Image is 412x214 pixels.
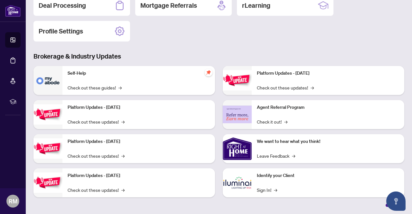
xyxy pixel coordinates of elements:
span: → [274,186,277,193]
img: Agent Referral Program [223,106,252,123]
span: pushpin [205,69,212,76]
p: Self-Help [68,70,210,77]
span: → [292,152,295,159]
h2: Profile Settings [39,27,83,36]
p: Agent Referral Program [257,104,399,111]
a: Check out these updates!→ [68,118,125,125]
span: → [121,152,125,159]
p: Platform Updates - [DATE] [257,70,399,77]
img: We want to hear what you think! [223,134,252,163]
span: RM [9,197,17,206]
img: Self-Help [33,66,62,95]
p: Platform Updates - [DATE] [68,138,210,145]
a: Check it out!→ [257,118,287,125]
span: → [121,118,125,125]
p: Platform Updates - [DATE] [68,172,210,179]
p: Platform Updates - [DATE] [68,104,210,111]
a: Leave Feedback→ [257,152,295,159]
button: Open asap [386,191,406,211]
p: Identify your Client [257,172,399,179]
span: → [118,84,122,91]
a: Check out these guides!→ [68,84,122,91]
h3: Brokerage & Industry Updates [33,52,404,61]
img: Identify your Client [223,168,252,197]
img: Platform Updates - July 8, 2025 [33,172,62,193]
img: logo [5,5,21,17]
a: Check out these updates!→ [68,186,125,193]
p: We want to hear what you think! [257,138,399,145]
a: Check out these updates!→ [68,152,125,159]
img: Platform Updates - June 23, 2025 [223,70,252,90]
img: Platform Updates - September 16, 2025 [33,104,62,125]
h2: Deal Processing [39,1,86,10]
span: → [121,186,125,193]
span: → [311,84,314,91]
h2: Mortgage Referrals [140,1,197,10]
a: Sign In!→ [257,186,277,193]
img: Platform Updates - July 21, 2025 [33,138,62,159]
h2: rLearning [242,1,270,10]
span: → [284,118,287,125]
a: Check out these updates!→ [257,84,314,91]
